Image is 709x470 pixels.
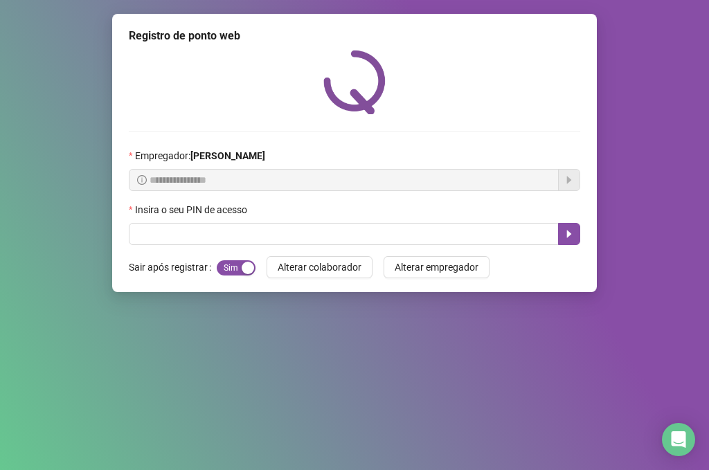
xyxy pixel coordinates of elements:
span: caret-right [564,228,575,239]
span: Alterar empregador [395,260,478,275]
img: QRPoint [323,50,386,114]
span: Empregador : [135,148,265,163]
span: info-circle [137,175,147,185]
div: Registro de ponto web [129,28,580,44]
strong: [PERSON_NAME] [190,150,265,161]
button: Alterar empregador [384,256,490,278]
button: Alterar colaborador [267,256,373,278]
label: Sair após registrar [129,256,217,278]
label: Insira o seu PIN de acesso [129,202,256,217]
div: Open Intercom Messenger [662,423,695,456]
span: Alterar colaborador [278,260,361,275]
